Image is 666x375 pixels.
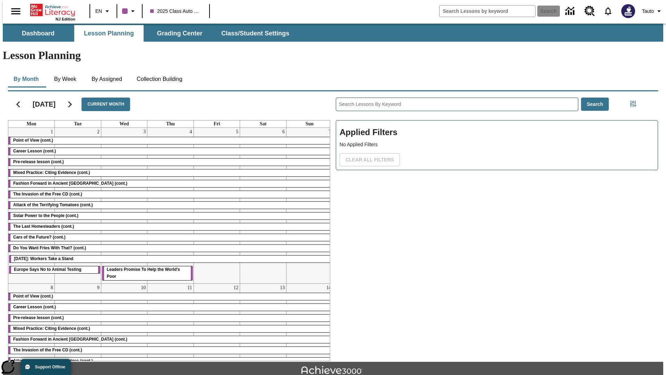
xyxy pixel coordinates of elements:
div: Pre-release lesson (cont.) [8,159,333,166]
td: September 2, 2025 [55,128,101,284]
td: September 3, 2025 [101,128,147,284]
div: Career Lesson (cont.) [8,304,333,311]
div: Mixed Practice: Citing Evidence (cont.) [8,325,333,332]
button: Class color is purple. Change class color [119,5,140,17]
span: Point of View (cont.) [13,294,53,299]
a: Wednesday [118,120,130,127]
button: Lesson Planning [74,25,144,42]
span: NJ Edition [55,17,75,21]
span: Leaders Promise To Help the World's Poor [107,267,180,279]
td: September 1, 2025 [8,128,55,284]
input: Search Lessons By Keyword [336,98,578,111]
span: Support Offline [35,365,65,369]
button: By Week [48,71,83,87]
a: Resource Center, Will open in new tab [580,2,599,20]
p: No Applied Filters [340,141,654,148]
div: Cars of the Future? (cont.) [8,234,333,241]
input: search field [439,6,535,17]
a: September 12, 2025 [232,284,240,292]
div: Leaders Promise To Help the World's Poor [102,266,193,280]
span: Do You Want Fries With That? (cont.) [13,245,86,250]
td: September 6, 2025 [240,128,287,284]
a: September 7, 2025 [327,128,333,136]
span: The Last Homesteaders (cont.) [13,224,74,229]
span: Tauto [642,8,654,15]
span: The Invasion of the Free CD (cont.) [13,348,82,352]
a: September 3, 2025 [142,128,147,136]
div: Europe Says No to Animal Testing [9,266,100,273]
span: Mixed Practice: Citing Evidence (cont.) [13,326,90,331]
span: Attack of the Terrifying Tomatoes (cont.) [13,358,93,363]
div: The Invasion of the Free CD (cont.) [8,191,333,198]
span: Fashion Forward in Ancient Rome (cont.) [13,337,127,342]
div: The Invasion of the Free CD (cont.) [8,347,333,354]
div: Do You Want Fries With That? (cont.) [8,245,333,252]
a: September 9, 2025 [96,284,101,292]
td: September 5, 2025 [194,128,240,284]
div: Attack of the Terrifying Tomatoes (cont.) [8,358,333,365]
span: Labor Day: Workers Take a Stand [14,256,73,261]
button: Select a new avatar [617,2,639,20]
div: Mixed Practice: Citing Evidence (cont.) [8,169,333,176]
div: Attack of the Terrifying Tomatoes (cont.) [8,202,333,209]
div: The Last Homesteaders (cont.) [8,223,333,230]
span: 2025 Class Auto Grade 13 [150,8,202,15]
div: Search [330,89,658,361]
a: September 2, 2025 [96,128,101,136]
span: Pre-release lesson (cont.) [13,159,64,164]
div: Home [30,2,75,21]
button: Previous [9,95,27,113]
a: September 1, 2025 [49,128,54,136]
a: Saturday [258,120,268,127]
span: Point of View (cont.) [13,138,53,143]
span: Solar Power to the People (cont.) [13,213,78,218]
button: Class/Student Settings [216,25,295,42]
div: Point of View (cont.) [8,137,333,144]
td: September 4, 2025 [147,128,194,284]
button: Grading Center [145,25,214,42]
a: Data Center [561,2,580,21]
span: Mixed Practice: Citing Evidence (cont.) [13,170,90,175]
span: Pre-release lesson (cont.) [13,315,64,320]
span: Career Lesson (cont.) [13,149,56,153]
h2: Applied Filters [340,124,654,141]
div: Fashion Forward in Ancient Rome (cont.) [8,180,333,187]
a: Tuesday [72,120,83,127]
button: By Assigned [86,71,128,87]
button: Collection Building [131,71,188,87]
div: Career Lesson (cont.) [8,148,333,155]
span: Fashion Forward in Ancient Rome (cont.) [13,181,127,186]
span: The Invasion of the Free CD (cont.) [13,192,82,197]
button: Open side menu [6,1,26,22]
a: September 11, 2025 [186,284,193,292]
a: September 8, 2025 [49,284,54,292]
button: Language: EN, Select a language [92,5,114,17]
span: Cars of the Future? (cont.) [13,235,66,240]
a: Sunday [304,120,315,127]
span: Europe Says No to Animal Testing [14,267,82,272]
div: Fashion Forward in Ancient Rome (cont.) [8,336,333,343]
button: Current Month [82,98,130,111]
span: EN [95,8,102,15]
a: Home [30,3,75,17]
div: Pre-release lesson (cont.) [8,315,333,322]
h1: Lesson Planning [3,49,663,62]
a: September 6, 2025 [281,128,286,136]
div: Applied Filters [336,120,658,170]
div: Point of View (cont.) [8,293,333,300]
a: Notifications [599,2,617,20]
h2: [DATE] [33,100,55,108]
a: September 14, 2025 [325,284,333,292]
button: Profile/Settings [639,5,666,17]
a: September 13, 2025 [279,284,286,292]
div: SubNavbar [3,24,663,42]
a: September 5, 2025 [234,128,240,136]
a: September 4, 2025 [188,128,194,136]
div: Calendar [2,89,330,361]
span: Career Lesson (cont.) [13,305,56,309]
a: Thursday [165,120,176,127]
span: Attack of the Terrifying Tomatoes (cont.) [13,202,93,207]
div: Solar Power to the People (cont.) [8,212,333,219]
div: Labor Day: Workers Take a Stand [9,256,332,262]
button: Dashboard [3,25,73,42]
